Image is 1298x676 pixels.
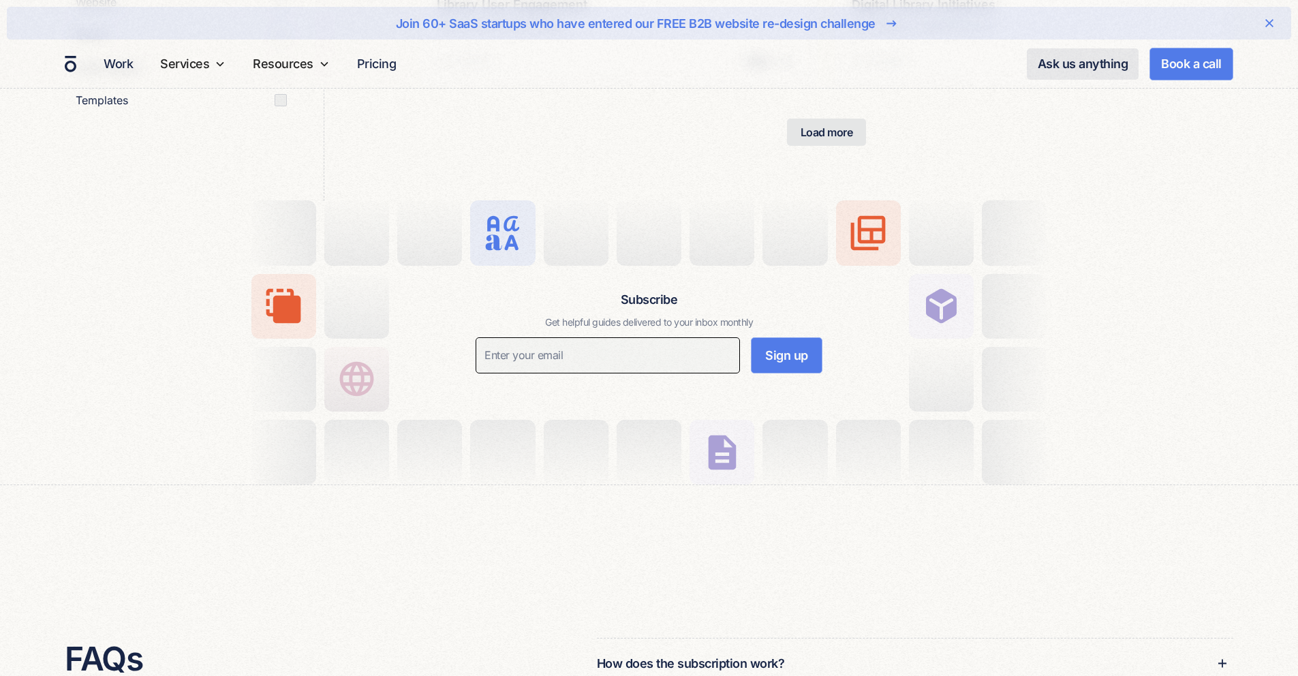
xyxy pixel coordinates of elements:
[1149,48,1233,80] a: Book a call
[476,290,822,309] p: Subscribe
[160,55,209,73] div: Services
[787,119,867,146] a: Next Page
[751,337,822,373] input: Sign up
[76,91,128,108] span: Templates
[50,12,1248,34] a: Join 60+ SaaS startups who have entered our FREE B2B website re-design challenge
[352,50,402,77] a: Pricing
[597,654,785,673] div: How does the subscription work?
[65,55,76,73] a: home
[1027,48,1139,80] a: Ask us anything
[476,337,822,384] form: Subscribe Form
[476,337,740,373] input: Enter your email
[247,40,335,88] div: Resources
[98,50,138,77] a: Work
[396,14,876,33] div: Join 60+ SaaS startups who have entered our FREE B2B website re-design challenge
[253,55,313,73] div: Resources
[476,315,822,329] p: Get helpful guides delivered to your inbox monthly
[155,40,231,88] div: Services
[801,124,853,140] div: Load more
[420,119,1233,146] div: List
